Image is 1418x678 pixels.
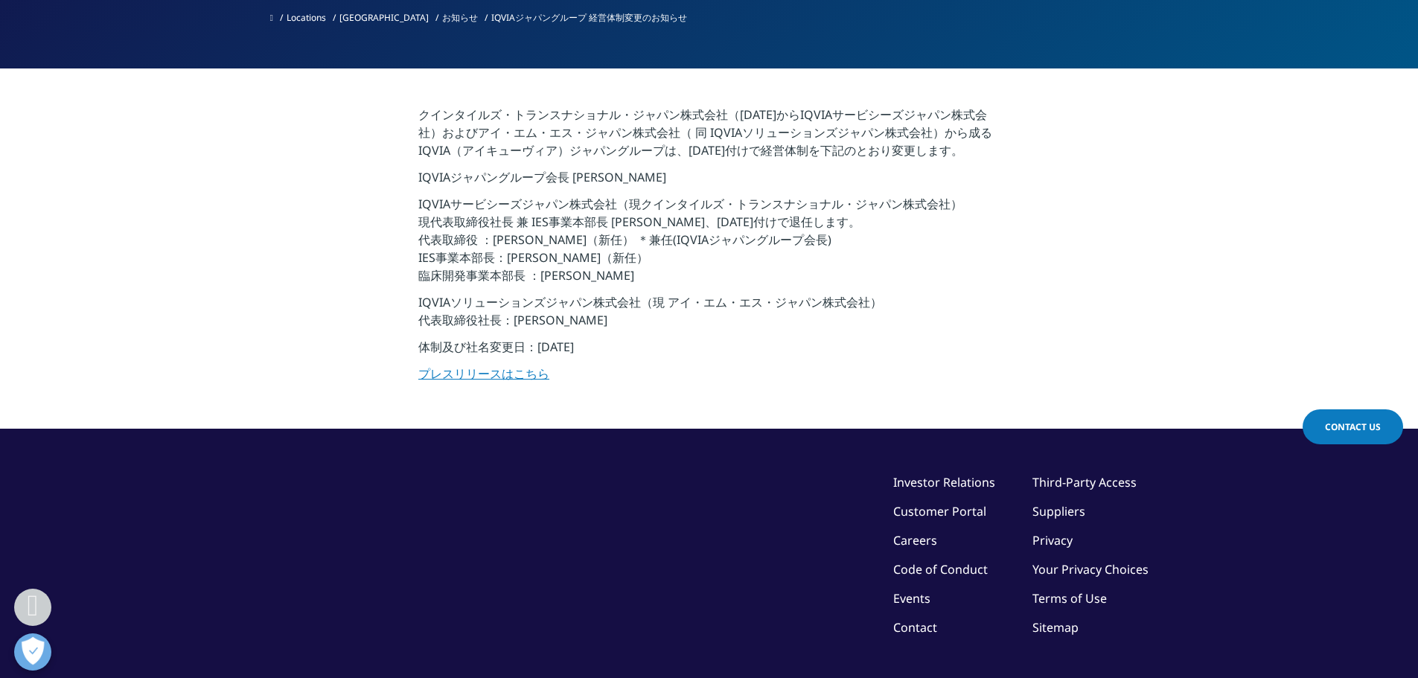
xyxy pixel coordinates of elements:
[1032,474,1137,490] a: Third-Party Access
[1032,503,1085,519] a: Suppliers
[893,590,930,607] a: Events
[893,503,986,519] a: Customer Portal
[418,293,1000,338] p: IQVIAソリューションズジャパン株式会社（現 アイ・エム・エス・ジャパン株式会社） 代表取締役社長：[PERSON_NAME]
[339,11,429,24] a: [GEOGRAPHIC_DATA]
[1032,590,1107,607] a: Terms of Use
[893,532,937,549] a: Careers
[1032,619,1079,636] a: Sitemap
[287,11,326,24] a: Locations
[418,195,1000,293] p: IQVIAサービシーズジャパン株式会社（現クインタイルズ・トランスナショナル・ジャパン株式会社） 現代表取締役社長 兼 IES事業本部長 [PERSON_NAME]、[DATE]付けで退任します...
[1325,420,1381,433] span: Contact Us
[1303,409,1403,444] a: Contact Us
[893,474,995,490] a: Investor Relations
[893,619,937,636] a: Contact
[1032,532,1073,549] a: Privacy
[418,365,549,382] a: プレスリリースはこちら
[442,11,478,24] a: お知らせ
[418,168,1000,195] p: IQVIAジャパングループ会長 [PERSON_NAME]
[418,106,1000,168] p: クインタイルズ・トランスナショナル・ジャパン株式会社（[DATE]からIQVIAサービシーズジャパン株式会社）およびアイ・エム・エス・ジャパン株式会社（ 同 IQVIAソリューションズジャパン株...
[14,633,51,671] button: 優先設定センターを開く
[893,561,988,578] a: Code of Conduct
[491,11,687,24] span: IQVIAジャパングループ 経営体制変更のお知らせ
[1032,561,1149,578] a: Your Privacy Choices
[418,338,1000,365] p: 体制及び社名変更日：[DATE]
